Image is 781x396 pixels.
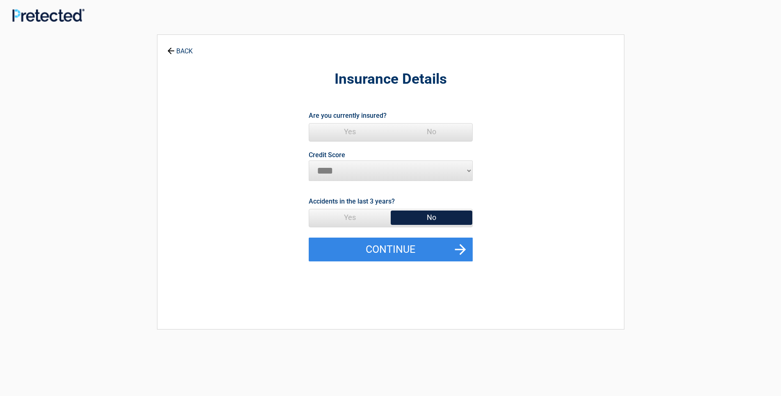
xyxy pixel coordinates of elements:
a: BACK [166,40,194,55]
span: No [391,209,472,226]
span: No [391,124,472,140]
span: Yes [309,124,391,140]
label: Credit Score [309,152,345,158]
img: Main Logo [12,9,84,22]
label: Are you currently insured? [309,110,387,121]
span: Yes [309,209,391,226]
label: Accidents in the last 3 years? [309,196,395,207]
h2: Insurance Details [203,70,579,89]
button: Continue [309,238,473,261]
